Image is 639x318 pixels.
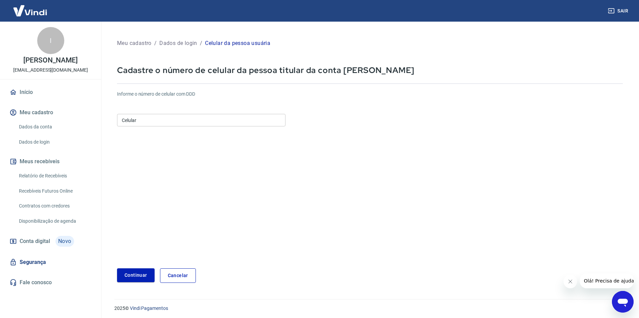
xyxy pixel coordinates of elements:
[117,91,623,98] h6: Informe o número de celular com DDD
[117,268,155,282] button: Continuar
[16,214,93,228] a: Disponibilização de agenda
[13,67,88,74] p: [EMAIL_ADDRESS][DOMAIN_NAME]
[8,85,93,100] a: Início
[612,291,634,313] iframe: Botão para abrir a janela de mensagens
[4,5,57,10] span: Olá! Precisa de ajuda?
[205,39,270,47] p: Celular da pessoa usuária
[8,105,93,120] button: Meu cadastro
[16,184,93,198] a: Recebíveis Futuros Online
[114,305,623,312] p: 2025 ©
[130,305,168,311] a: Vindi Pagamentos
[117,39,152,47] p: Meu cadastro
[8,0,52,21] img: Vindi
[8,255,93,270] a: Segurança
[564,275,577,288] iframe: Fechar mensagem
[160,268,196,283] a: Cancelar
[117,65,623,75] p: Cadastre o número de celular da pessoa titular da conta [PERSON_NAME]
[37,27,64,54] div: I
[23,57,77,64] p: [PERSON_NAME]
[159,39,197,47] p: Dados de login
[16,199,93,213] a: Contratos com credores
[16,169,93,183] a: Relatório de Recebíveis
[8,275,93,290] a: Fale conosco
[8,154,93,169] button: Meus recebíveis
[8,233,93,249] a: Conta digitalNovo
[20,237,50,246] span: Conta digital
[16,135,93,149] a: Dados de login
[154,39,157,47] p: /
[16,120,93,134] a: Dados da conta
[55,236,74,247] span: Novo
[200,39,202,47] p: /
[580,273,634,288] iframe: Mensagem da empresa
[607,5,631,17] button: Sair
